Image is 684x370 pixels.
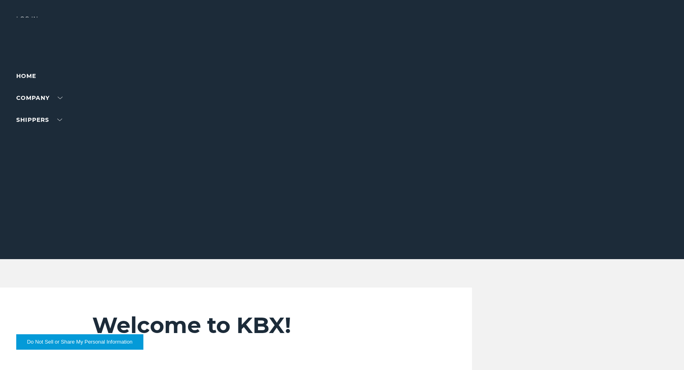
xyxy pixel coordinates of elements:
a: SHIPPERS [16,116,62,123]
button: Do Not Sell or Share My Personal Information [16,334,143,350]
div: Log in [16,16,49,28]
img: kbx logo [312,16,372,52]
a: Home [16,72,36,80]
a: Company [16,94,63,102]
h2: Welcome to KBX! [92,312,400,339]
